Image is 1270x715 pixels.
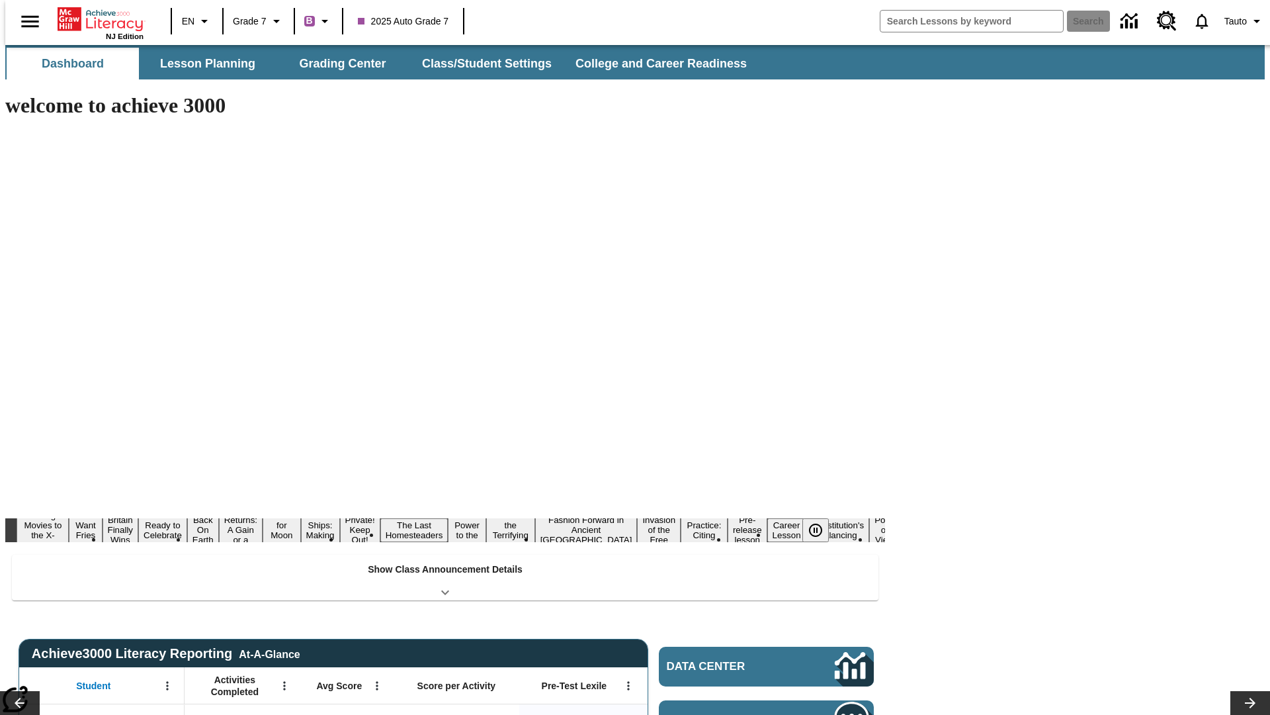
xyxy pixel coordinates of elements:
h1: welcome to achieve 3000 [5,93,885,118]
button: Slide 5 Back On Earth [187,513,219,547]
button: Slide 7 Time for Moon Rules? [263,508,300,552]
div: Home [58,5,144,40]
button: Grading Center [276,48,409,79]
div: SubNavbar [5,45,1265,79]
button: Lesson Planning [142,48,274,79]
button: Language: EN, Select a language [176,9,218,33]
button: Open Menu [367,676,387,696]
a: Data Center [659,647,874,687]
button: Slide 19 Point of View [869,513,900,547]
span: Student [76,680,110,692]
button: Slide 15 Mixed Practice: Citing Evidence [681,508,728,552]
span: Avg Score [316,680,362,692]
div: Pause [802,518,842,542]
button: College and Career Readiness [565,48,757,79]
button: Lesson carousel, Next [1230,691,1270,715]
button: Slide 13 Fashion Forward in Ancient Rome [535,513,638,547]
span: Score per Activity [417,680,496,692]
span: Grade 7 [233,15,267,28]
span: Achieve3000 Literacy Reporting [32,646,300,661]
button: Dashboard [7,48,139,79]
button: Slide 4 Get Ready to Celebrate Juneteenth! [138,508,187,552]
div: Show Class Announcement Details [12,555,878,600]
button: Slide 17 Career Lesson [767,518,806,542]
div: SubNavbar [5,48,759,79]
button: Slide 8 Cruise Ships: Making Waves [301,508,340,552]
button: Slide 16 Pre-release lesson [728,513,767,547]
p: Show Class Announcement Details [368,563,523,577]
button: Slide 3 Britain Finally Wins [103,513,139,547]
button: Grade: Grade 7, Select a grade [228,9,290,33]
span: B [306,13,313,29]
button: Slide 11 Solar Power to the People [448,508,486,552]
button: Open Menu [275,676,294,696]
button: Open Menu [618,676,638,696]
span: 2025 Auto Grade 7 [358,15,449,28]
span: Tauto [1224,15,1247,28]
button: Boost Class color is purple. Change class color [299,9,338,33]
button: Slide 1 Taking Movies to the X-Dimension [17,508,69,552]
button: Open side menu [11,2,50,41]
input: search field [880,11,1063,32]
span: EN [182,15,194,28]
button: Slide 2 Do You Want Fries With That? [69,499,102,562]
a: Notifications [1185,4,1219,38]
button: Pause [802,518,829,542]
button: Slide 10 The Last Homesteaders [380,518,448,542]
div: At-A-Glance [239,646,300,661]
span: Data Center [667,660,790,673]
span: Pre-Test Lexile [542,680,607,692]
button: Open Menu [157,676,177,696]
a: Home [58,6,144,32]
span: Activities Completed [191,674,278,698]
button: Class/Student Settings [411,48,562,79]
button: Slide 9 Private! Keep Out! [340,513,380,547]
a: Resource Center, Will open in new tab [1149,3,1185,39]
span: NJ Edition [106,32,144,40]
button: Profile/Settings [1219,9,1270,33]
button: Slide 6 Free Returns: A Gain or a Drain? [219,503,263,557]
button: Slide 12 Attack of the Terrifying Tomatoes [486,508,535,552]
button: Slide 14 The Invasion of the Free CD [637,503,681,557]
a: Data Center [1113,3,1149,40]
